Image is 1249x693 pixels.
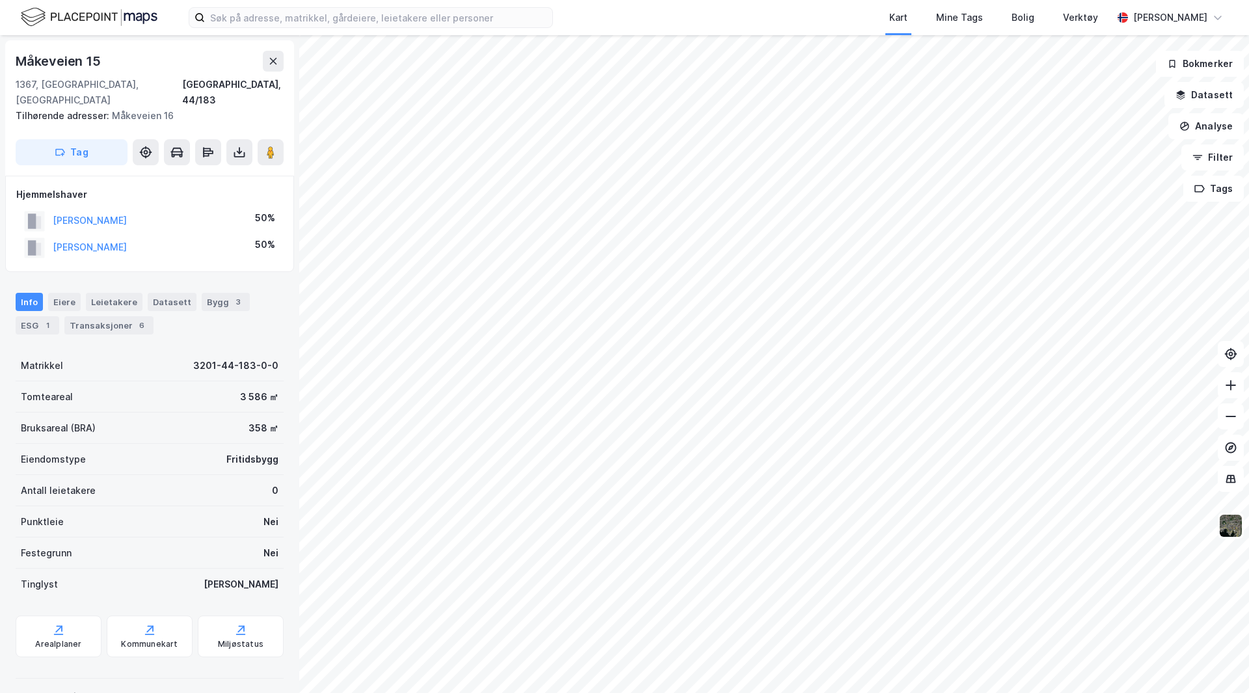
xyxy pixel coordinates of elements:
div: Kart [889,10,907,25]
div: Arealplaner [35,639,81,649]
div: Bruksareal (BRA) [21,420,96,436]
div: Eiere [48,293,81,311]
div: Verktøy [1063,10,1098,25]
div: Transaksjoner [64,316,154,334]
img: 9k= [1218,513,1243,538]
div: Mine Tags [936,10,983,25]
div: Eiendomstype [21,452,86,467]
span: Tilhørende adresser: [16,110,112,121]
div: 3201-44-183-0-0 [193,358,278,374]
div: Tomteareal [21,389,73,405]
button: Tags [1183,176,1244,202]
img: logo.f888ab2527a4732fd821a326f86c7f29.svg [21,6,157,29]
div: Tinglyst [21,577,58,592]
div: Kontrollprogram for chat [1184,631,1249,693]
div: Måkeveien 15 [16,51,103,72]
button: Datasett [1164,82,1244,108]
div: Måkeveien 16 [16,108,273,124]
div: 0 [272,483,278,498]
div: Info [16,293,43,311]
div: [PERSON_NAME] [1133,10,1207,25]
div: Matrikkel [21,358,63,374]
div: Miljøstatus [218,639,263,649]
div: 50% [255,210,275,226]
div: ESG [16,316,59,334]
div: 50% [255,237,275,252]
button: Analyse [1168,113,1244,139]
div: 6 [135,319,148,332]
div: Festegrunn [21,545,72,561]
div: Antall leietakere [21,483,96,498]
div: 358 ㎡ [248,420,278,436]
button: Tag [16,139,128,165]
div: Hjemmelshaver [16,187,283,202]
div: 1367, [GEOGRAPHIC_DATA], [GEOGRAPHIC_DATA] [16,77,182,108]
div: [GEOGRAPHIC_DATA], 44/183 [182,77,284,108]
div: Leietakere [86,293,142,311]
div: 3 [232,295,245,308]
div: Fritidsbygg [226,452,278,467]
div: Bolig [1012,10,1034,25]
div: Datasett [148,293,196,311]
div: [PERSON_NAME] [204,577,278,592]
div: Punktleie [21,514,64,530]
button: Bokmerker [1156,51,1244,77]
div: 1 [41,319,54,332]
button: Filter [1181,144,1244,170]
div: Nei [263,514,278,530]
iframe: Chat Widget [1184,631,1249,693]
input: Søk på adresse, matrikkel, gårdeiere, leietakere eller personer [205,8,552,27]
div: 3 586 ㎡ [240,389,278,405]
div: Nei [263,545,278,561]
div: Bygg [202,293,250,311]
div: Kommunekart [121,639,178,649]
